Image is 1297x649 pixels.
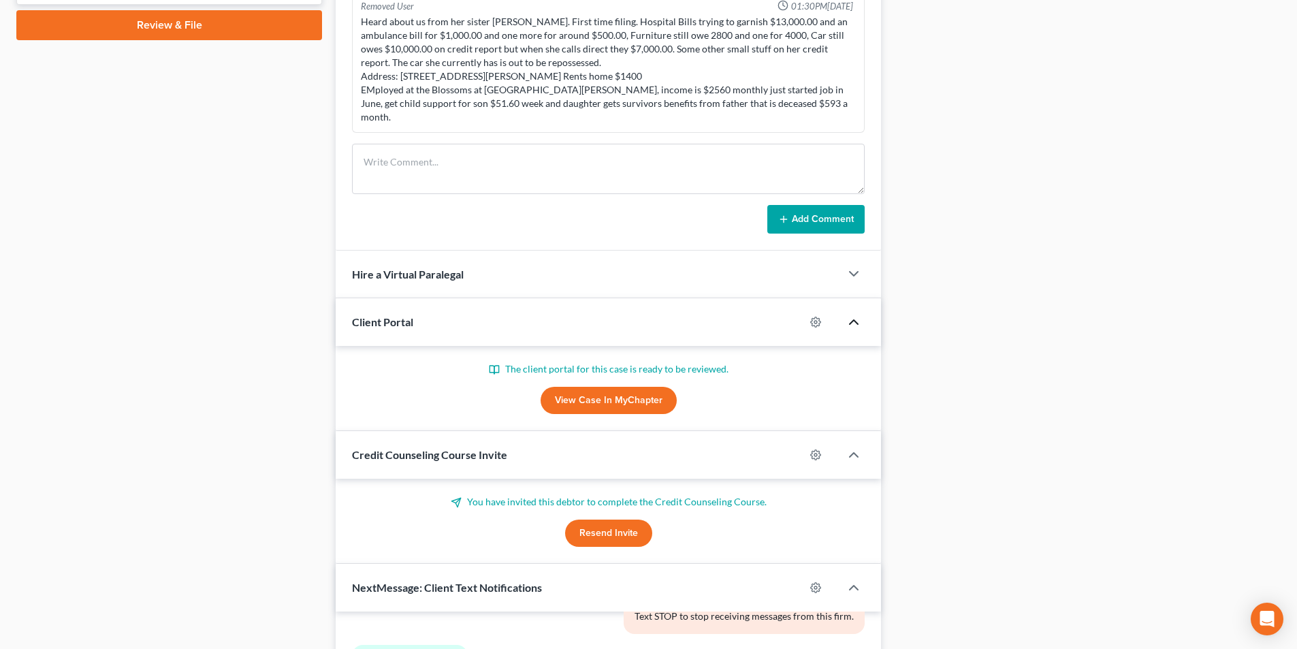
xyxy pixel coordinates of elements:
[16,10,322,40] a: Review & File
[767,205,865,234] button: Add Comment
[565,520,652,547] button: Resend Invite
[361,15,856,124] div: Heard about us from her sister [PERSON_NAME]. First time filing. Hospital Bills trying to garnish...
[352,495,865,509] p: You have invited this debtor to complete the Credit Counseling Course.
[352,448,507,461] span: Credit Counseling Course Invite
[541,387,677,414] a: View Case in MyChapter
[352,268,464,281] span: Hire a Virtual Paralegal
[1251,603,1283,635] div: Open Intercom Messenger
[635,610,854,623] div: Text STOP to stop receiving messages from this firm.
[352,581,542,594] span: NextMessage: Client Text Notifications
[352,362,865,376] p: The client portal for this case is ready to be reviewed.
[352,315,413,328] span: Client Portal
